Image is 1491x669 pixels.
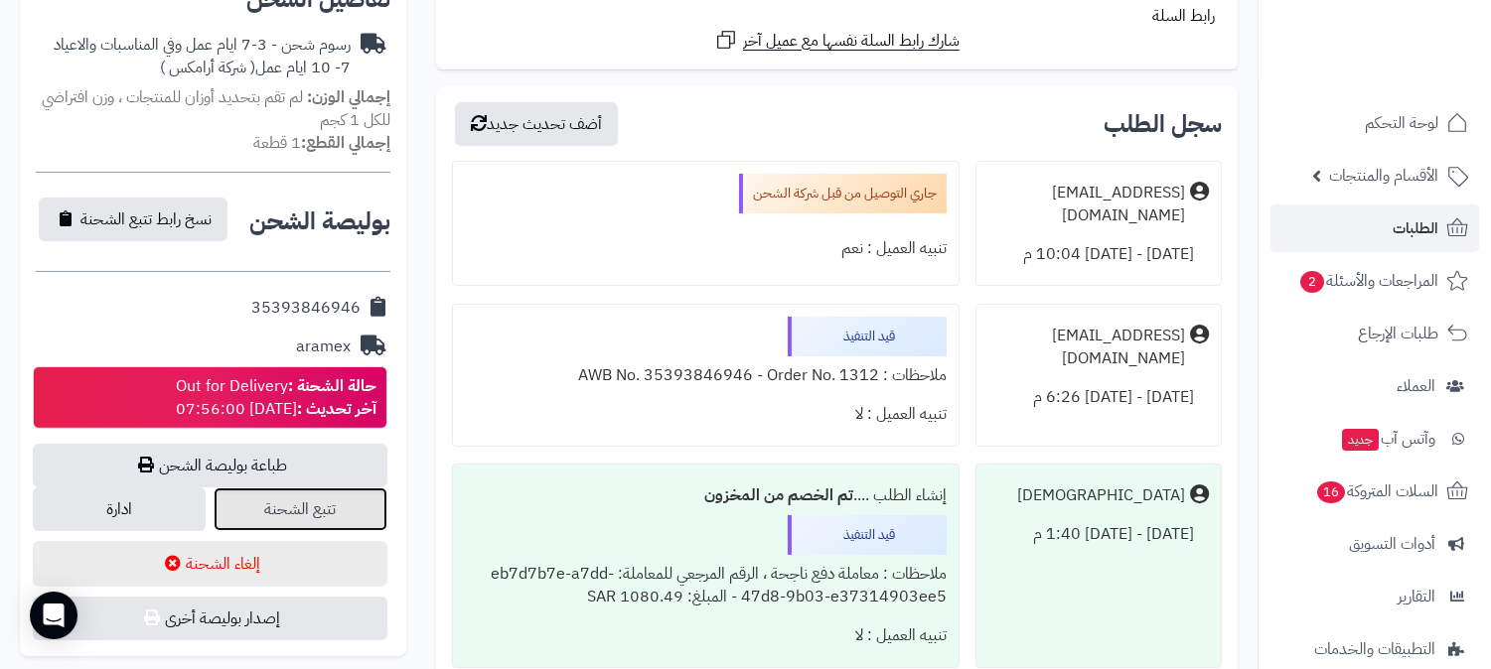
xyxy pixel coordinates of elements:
[465,356,948,395] div: ملاحظات : AWB No. 35393846946 - Order No. 1312
[1017,484,1185,507] div: [DEMOGRAPHIC_DATA]
[465,616,948,655] div: تنبيه العميل : لا
[788,515,947,555] div: قيد التنفيذ
[80,207,212,231] span: نسخ رابط تتبع الشحنة
[42,85,390,132] span: لم تقم بتحديد أوزان للمنتجات ، وزن افتراضي للكل 1 كجم
[296,335,351,358] div: aramex
[297,397,376,421] strong: آخر تحديث :
[465,555,948,616] div: ملاحظات : معاملة دفع ناجحة ، الرقم المرجعي للمعاملة: eb7d7b7e-a7dd-47d8-9b03-e37314903ee5 - المبل...
[788,317,947,356] div: قيد التنفيذ
[1270,204,1479,252] a: الطلبات
[301,131,390,155] strong: إجمالي القطع:
[1270,99,1479,147] a: لوحة التحكم
[988,235,1209,274] div: [DATE] - [DATE] 10:04 م
[39,198,227,241] button: نسخ رابط تتبع الشحنة
[465,229,948,268] div: تنبيه العميل : نعم
[1104,112,1222,136] h3: سجل الطلب
[1314,635,1435,663] span: التطبيقات والخدمات
[988,378,1209,417] div: [DATE] - [DATE] 6:26 م
[704,483,853,507] b: تم الخصم من المخزون
[160,56,255,79] span: ( شركة أرامكس )
[465,395,948,434] div: تنبيه العميل : لا
[1365,109,1438,137] span: لوحة التحكم
[1349,530,1435,558] span: أدوات التسويق
[30,592,77,639] div: Open Intercom Messenger
[1317,481,1345,503] span: 16
[1270,310,1479,357] a: طلبات الإرجاع
[1398,583,1435,610] span: التقارير
[33,444,387,487] a: طباعة بوليصة الشحن
[288,374,376,398] strong: حالة الشحنة :
[1397,372,1435,400] span: العملاء
[307,85,390,109] strong: إجمالي الوزن:
[1270,573,1479,620] a: التقارير
[988,325,1185,370] div: [EMAIL_ADDRESS][DOMAIN_NAME]
[1358,320,1438,347] span: طلبات الإرجاع
[743,30,960,53] span: شارك رابط السلة نفسها مع عميل آخر
[444,5,1230,28] div: رابط السلة
[1270,257,1479,305] a: المراجعات والأسئلة2
[1342,429,1379,451] span: جديد
[988,515,1209,554] div: [DATE] - [DATE] 1:40 م
[465,476,948,515] div: إنشاء الطلب ....
[1298,267,1438,295] span: المراجعات والأسئلة
[249,209,390,233] h2: بوليصة الشحن
[1315,477,1438,505] span: السلات المتروكة
[1340,425,1435,453] span: وآتس آب
[988,182,1185,227] div: [EMAIL_ADDRESS][DOMAIN_NAME]
[455,102,618,146] button: أضف تحديث جديد
[1300,271,1324,293] span: 2
[714,28,960,53] a: شارك رابط السلة نفسها مع عميل آخر
[1270,520,1479,568] a: أدوات التسويق
[214,487,386,531] a: تتبع الشحنة
[1270,468,1479,515] a: السلات المتروكة16
[33,487,206,531] a: ادارة
[1393,214,1438,242] span: الطلبات
[739,174,947,213] div: جاري التوصيل من قبل شركة الشحن
[251,297,361,320] div: 35393846946
[33,541,387,587] button: إلغاء الشحنة
[36,34,351,79] div: رسوم شحن - 3-7 ايام عمل وفي المناسبات والاعياد 7- 10 ايام عمل
[176,375,376,421] div: Out for Delivery [DATE] 07:56:00
[253,131,390,155] small: 1 قطعة
[1270,362,1479,410] a: العملاء
[1270,415,1479,463] a: وآتس آبجديد
[33,597,387,640] button: إصدار بوليصة أخرى
[1329,162,1438,190] span: الأقسام والمنتجات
